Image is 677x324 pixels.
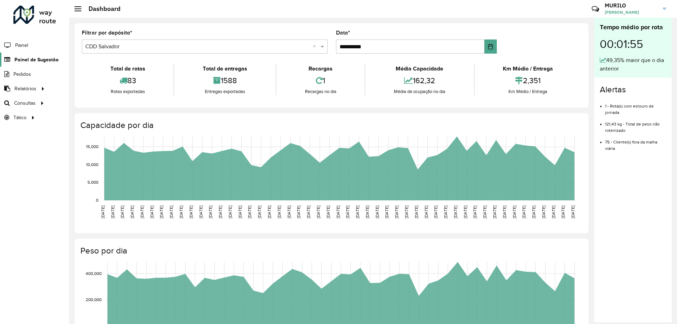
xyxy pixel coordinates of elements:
[140,206,144,218] text: [DATE]
[463,206,468,218] text: [DATE]
[81,5,121,13] h2: Dashboard
[267,206,272,218] text: [DATE]
[14,56,59,63] span: Painel de Sugestão
[238,206,242,218] text: [DATE]
[13,71,31,78] span: Pedidos
[278,88,363,95] div: Recargas no dia
[316,206,321,218] text: [DATE]
[80,120,581,130] h4: Capacidade por dia
[176,65,274,73] div: Total de entregas
[84,73,172,88] div: 83
[326,206,330,218] text: [DATE]
[336,29,350,37] label: Data
[150,206,154,218] text: [DATE]
[600,56,666,73] div: 49,35% maior que o dia anterior
[522,206,526,218] text: [DATE]
[96,198,98,202] text: 0
[14,85,36,92] span: Relatórios
[605,134,666,152] li: 75 - Cliente(s) fora da malha viária
[394,206,399,218] text: [DATE]
[367,65,472,73] div: Média Capacidade
[169,206,173,218] text: [DATE]
[100,206,105,218] text: [DATE]
[404,206,409,218] text: [DATE]
[355,206,360,218] text: [DATE]
[605,9,658,16] span: [PERSON_NAME]
[86,271,102,276] text: 400,000
[600,23,666,32] div: Tempo médio por rota
[561,206,565,218] text: [DATE]
[87,180,98,185] text: 5,000
[605,2,658,9] h3: MURILO
[257,206,262,218] text: [DATE]
[84,65,172,73] div: Total de rotas
[482,206,487,218] text: [DATE]
[502,206,507,218] text: [DATE]
[218,206,222,218] text: [DATE]
[433,206,438,218] text: [DATE]
[551,206,556,218] text: [DATE]
[278,73,363,88] div: 1
[120,206,124,218] text: [DATE]
[453,206,458,218] text: [DATE]
[80,246,581,256] h4: Peso por dia
[443,206,448,218] text: [DATE]
[600,32,666,56] div: 00:01:55
[228,206,232,218] text: [DATE]
[484,39,497,54] button: Choose Date
[86,297,102,302] text: 200,000
[375,206,379,218] text: [DATE]
[278,65,363,73] div: Recargas
[345,206,350,218] text: [DATE]
[476,73,580,88] div: 2,351
[247,206,252,218] text: [DATE]
[14,99,36,107] span: Consultas
[531,206,536,218] text: [DATE]
[86,145,98,149] text: 15,000
[176,73,274,88] div: 1588
[605,116,666,134] li: 121,43 kg - Total de peso não roteirizado
[84,88,172,95] div: Rotas exportadas
[365,206,370,218] text: [DATE]
[472,206,477,218] text: [DATE]
[159,206,164,218] text: [DATE]
[600,85,666,95] h4: Alertas
[199,206,203,218] text: [DATE]
[424,206,428,218] text: [DATE]
[277,206,281,218] text: [DATE]
[176,88,274,95] div: Entregas exportadas
[13,114,26,121] span: Tático
[414,206,419,218] text: [DATE]
[110,206,115,218] text: [DATE]
[208,206,213,218] text: [DATE]
[367,73,472,88] div: 162,32
[384,206,389,218] text: [DATE]
[179,206,183,218] text: [DATE]
[296,206,301,218] text: [DATE]
[306,206,311,218] text: [DATE]
[541,206,546,218] text: [DATE]
[15,42,28,49] span: Painel
[313,42,319,51] span: Clear all
[476,88,580,95] div: Km Médio / Entrega
[492,206,497,218] text: [DATE]
[588,1,603,17] a: Contato Rápido
[476,65,580,73] div: Km Médio / Entrega
[287,206,291,218] text: [DATE]
[130,206,134,218] text: [DATE]
[367,88,472,95] div: Média de ocupação no dia
[86,162,98,167] text: 10,000
[189,206,193,218] text: [DATE]
[82,29,132,37] label: Filtrar por depósito
[571,206,575,218] text: [DATE]
[336,206,340,218] text: [DATE]
[605,98,666,116] li: 1 - Rota(s) com estouro de jornada
[512,206,517,218] text: [DATE]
